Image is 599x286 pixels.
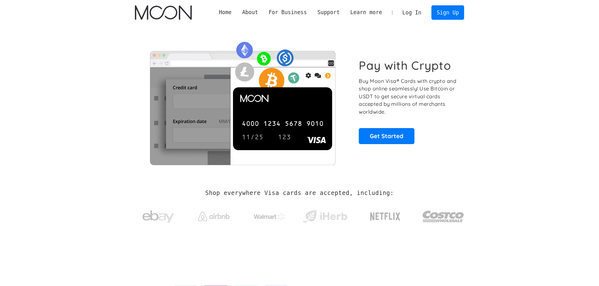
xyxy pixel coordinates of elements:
img: Costco [422,205,464,228]
a: Sign Up [431,5,464,19]
a: Airbnb [190,205,237,224]
a: Home [214,8,237,16]
a: home [135,5,192,20]
a: Get Started [359,128,414,144]
div: For Business [263,8,312,16]
div: Learn more [350,8,382,16]
div: For Business [269,8,307,16]
img: Walmart [254,213,285,220]
a: Log In [397,6,427,19]
img: Netflix [369,209,401,224]
img: Moon Cards let you spend your crypto anywhere Visa is accepted. [135,37,350,165]
img: Moon Logo [135,5,192,20]
div: Learn more [345,8,387,16]
div: About [237,8,263,16]
a: ebay [135,201,182,230]
a: Walmart [246,207,293,224]
img: iHerb [302,208,348,225]
div: Support [317,8,340,16]
a: Netflix [357,202,413,228]
a: iHerb [302,202,348,228]
h2: Shop everywhere Visa cards are accepted, including: [205,190,394,197]
div: About [242,8,258,16]
img: Airbnb [198,212,230,221]
img: ebay [142,207,174,227]
div: Support [312,8,345,16]
p: Buy Moon Visa® Cards with crypto and shop online seamlessly! Use Bitcoin or USDT to get secure vi... [359,77,457,116]
a: Costco [422,198,464,231]
h1: Pay with Crypto [359,58,451,73]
